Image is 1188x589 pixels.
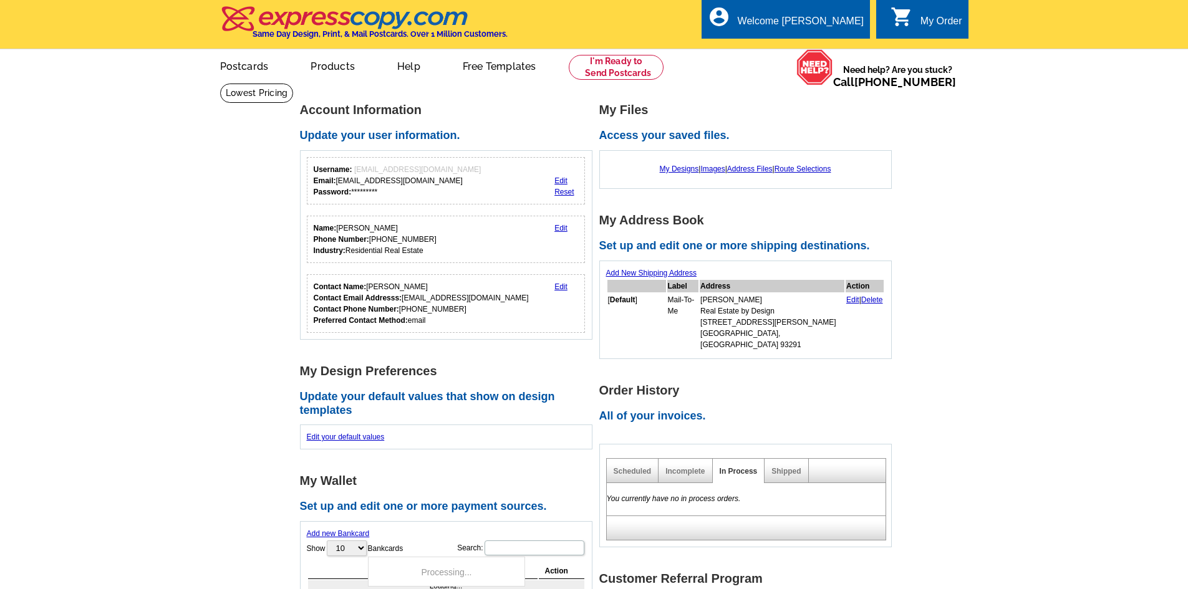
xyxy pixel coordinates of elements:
a: Edit [554,282,567,291]
a: Postcards [200,50,289,80]
div: [PERSON_NAME] [PHONE_NUMBER] Residential Real Estate [314,223,437,256]
strong: Phone Number: [314,235,369,244]
h4: Same Day Design, Print, & Mail Postcards. Over 1 Million Customers. [253,29,508,39]
a: Route Selections [775,165,831,173]
h1: My Files [599,103,899,117]
h1: My Design Preferences [300,365,599,378]
td: [PERSON_NAME] Real Estate by Design [STREET_ADDRESS][PERSON_NAME] [GEOGRAPHIC_DATA], [GEOGRAPHIC_... [700,294,844,351]
h1: Account Information [300,103,599,117]
strong: Password: [314,188,352,196]
a: Add new Bankcard [307,529,370,538]
em: You currently have no in process orders. [607,494,741,503]
i: account_circle [708,6,730,28]
strong: Contact Name: [314,282,367,291]
a: Add New Shipping Address [606,269,697,277]
a: [PHONE_NUMBER] [854,75,956,89]
img: help [796,49,833,85]
span: Call [833,75,956,89]
label: Show Bankcards [307,539,403,557]
a: In Process [720,467,758,476]
div: | | | [606,157,885,181]
h2: Set up and edit one or more shipping destinations. [599,239,899,253]
span: [EMAIL_ADDRESS][DOMAIN_NAME] [354,165,481,174]
a: Scheduled [614,467,652,476]
a: Images [700,165,725,173]
a: Edit [846,295,859,304]
strong: Contact Phone Number: [314,305,399,314]
a: My Designs [660,165,699,173]
a: Edit [554,224,567,232]
td: Mail-To-Me [667,294,699,351]
span: Need help? Are you stuck? [833,64,962,89]
div: Who should we contact regarding order issues? [307,274,586,333]
th: Address [700,280,844,292]
a: Address Files [727,165,773,173]
input: Search: [485,540,584,555]
select: ShowBankcards [327,540,367,556]
div: Processing... [368,557,525,587]
th: Action [539,563,584,579]
a: Help [377,50,440,80]
a: Products [291,50,375,80]
div: Welcome [PERSON_NAME] [738,16,864,33]
td: [ ] [607,294,666,351]
strong: Industry: [314,246,345,255]
a: Incomplete [665,467,705,476]
h2: All of your invoices. [599,409,899,423]
strong: Contact Email Addresss: [314,294,402,302]
strong: Email: [314,176,336,185]
h1: My Wallet [300,474,599,487]
a: Delete [861,295,883,304]
a: Edit your default values [307,433,385,441]
a: Edit [554,176,567,185]
th: Action [846,280,884,292]
a: Free Templates [443,50,556,80]
th: Label [667,280,699,292]
h2: Access your saved files. [599,129,899,143]
a: Same Day Design, Print, & Mail Postcards. Over 1 Million Customers. [220,15,508,39]
a: shopping_cart My Order [891,14,962,29]
div: Your login information. [307,157,586,204]
h2: Update your user information. [300,129,599,143]
h1: Customer Referral Program [599,572,899,585]
a: Shipped [771,467,801,476]
i: shopping_cart [891,6,913,28]
b: Default [610,295,635,304]
strong: Preferred Contact Method: [314,316,408,325]
strong: Username: [314,165,352,174]
td: | [846,294,884,351]
label: Search: [457,539,585,557]
div: [PERSON_NAME] [EMAIL_ADDRESS][DOMAIN_NAME] [PHONE_NUMBER] email [314,281,529,326]
strong: Name: [314,224,337,232]
a: Reset [554,188,574,196]
h1: My Address Book [599,214,899,227]
div: My Order [920,16,962,33]
div: Your personal details. [307,216,586,263]
h1: Order History [599,384,899,397]
h2: Update your default values that show on design templates [300,390,599,417]
h2: Set up and edit one or more payment sources. [300,500,599,514]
